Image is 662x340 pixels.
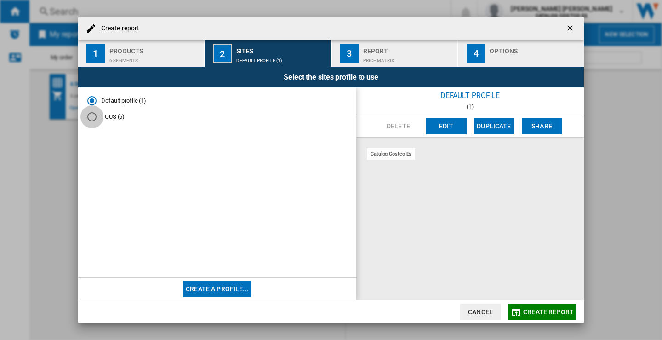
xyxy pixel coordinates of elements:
button: 1 Products 6 segments [78,40,205,67]
div: Sites [236,44,327,53]
div: Default profile [356,87,584,104]
span: Create report [523,308,574,316]
button: 4 Options [458,40,584,67]
div: Price Matrix [363,53,454,63]
div: Select the sites profile to use [78,67,584,87]
button: Create report [508,304,576,320]
div: 4 [467,44,485,63]
button: getI18NText('BUTTONS.CLOSE_DIALOG') [562,19,580,38]
ng-md-icon: getI18NText('BUTTONS.CLOSE_DIALOG') [565,23,576,35]
div: Default profile (1) [236,53,327,63]
button: Share [522,118,562,134]
button: Cancel [460,304,501,320]
button: Delete [378,118,419,134]
div: (1) [356,104,584,110]
div: 2 [213,44,232,63]
md-radio-button: Default profile (1) [87,97,347,105]
div: 6 segments [109,53,200,63]
div: catalog costco es [367,148,415,160]
div: 3 [340,44,359,63]
div: Options [490,44,580,53]
button: Create a profile... [183,281,251,297]
button: Duplicate [474,118,514,134]
div: Report [363,44,454,53]
button: Edit [426,118,467,134]
div: 1 [86,44,105,63]
md-radio-button: TOUS (6) [87,113,347,121]
button: 3 Report Price Matrix [332,40,458,67]
h4: Create report [97,24,139,33]
button: 2 Sites Default profile (1) [205,40,331,67]
div: Products [109,44,200,53]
